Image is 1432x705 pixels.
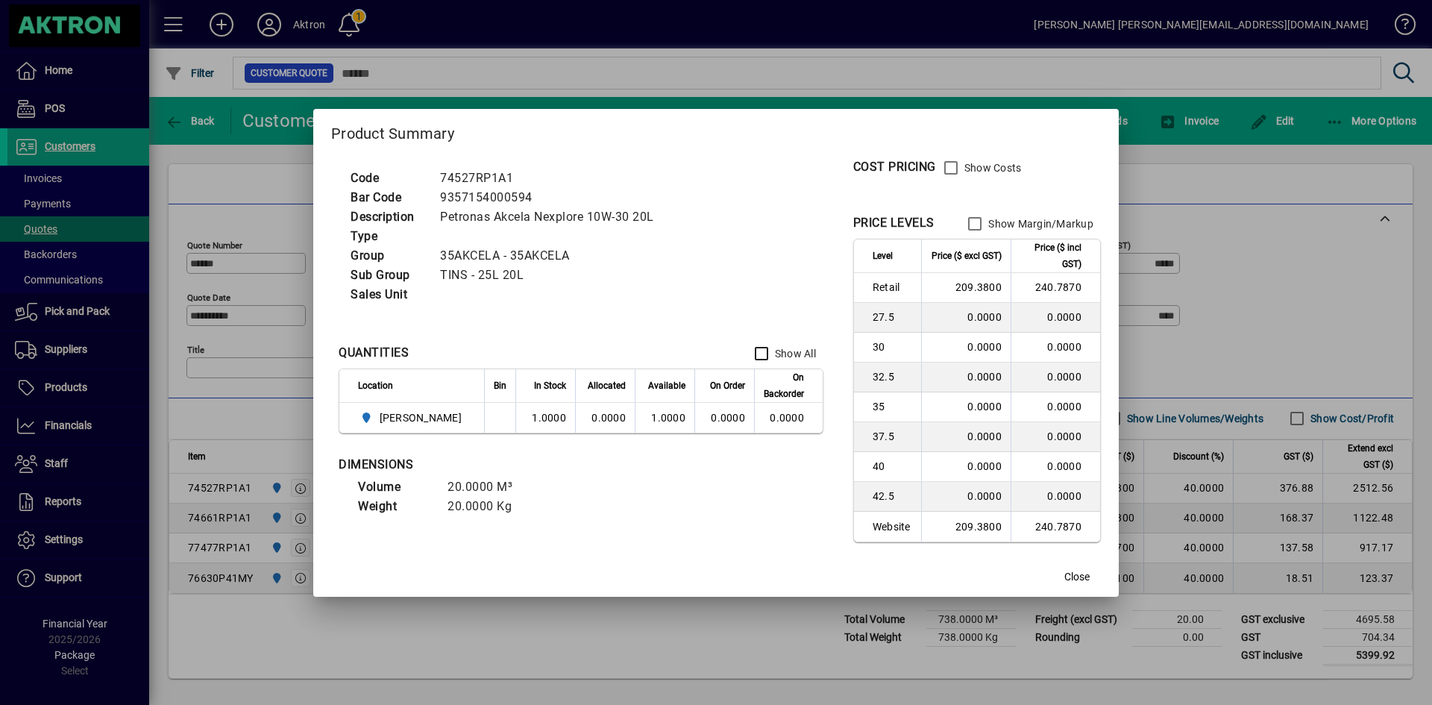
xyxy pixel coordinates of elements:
span: On Order [710,377,745,394]
td: Type [343,227,433,246]
span: Price ($ incl GST) [1020,239,1081,272]
span: Price ($ excl GST) [932,248,1002,264]
span: 40 [873,459,912,474]
td: 0.0000 [921,333,1011,363]
td: 209.3800 [921,273,1011,303]
td: Group [343,246,433,266]
span: 35 [873,399,912,414]
td: 1.0000 [635,403,694,433]
td: 0.0000 [921,363,1011,392]
td: Description [343,207,433,227]
div: DIMENSIONS [339,456,712,474]
td: 0.0000 [921,303,1011,333]
td: Bar Code [343,188,433,207]
span: 42.5 [873,489,912,504]
td: 35AKCELA - 35AKCELA [433,246,672,266]
div: QUANTITIES [339,344,409,362]
td: TINS - 25L 20L [433,266,672,285]
span: 32.5 [873,369,912,384]
button: Close [1053,564,1101,591]
td: 0.0000 [1011,333,1100,363]
td: 0.0000 [1011,482,1100,512]
span: [PERSON_NAME] [380,410,462,425]
td: 20.0000 Kg [440,497,530,516]
span: Level [873,248,893,264]
label: Show All [772,346,816,361]
div: COST PRICING [853,158,936,176]
td: 0.0000 [1011,303,1100,333]
label: Show Costs [961,160,1022,175]
span: Website [873,519,912,534]
td: Volume [351,477,440,497]
td: 0.0000 [575,403,635,433]
td: 0.0000 [1011,363,1100,392]
td: 240.7870 [1011,512,1100,542]
span: Close [1064,569,1090,585]
td: 20.0000 M³ [440,477,530,497]
td: 0.0000 [921,452,1011,482]
span: HAMILTON [358,409,468,427]
span: In Stock [534,377,566,394]
span: 27.5 [873,310,912,325]
td: Sales Unit [343,285,433,304]
td: Petronas Akcela Nexplore 10W-30 20L [433,207,672,227]
span: 0.0000 [711,412,745,424]
span: 30 [873,339,912,354]
td: Code [343,169,433,188]
label: Show Margin/Markup [985,216,1093,231]
td: 0.0000 [1011,452,1100,482]
td: Sub Group [343,266,433,285]
td: 0.0000 [1011,392,1100,422]
td: 0.0000 [921,422,1011,452]
td: 240.7870 [1011,273,1100,303]
span: Location [358,377,393,394]
td: 74527RP1A1 [433,169,672,188]
span: On Backorder [764,369,804,402]
td: 9357154000594 [433,188,672,207]
td: 1.0000 [515,403,575,433]
span: Available [648,377,685,394]
span: 37.5 [873,429,912,444]
td: Weight [351,497,440,516]
td: 0.0000 [754,403,823,433]
h2: Product Summary [313,109,1119,152]
span: Bin [494,377,506,394]
span: Retail [873,280,912,295]
div: PRICE LEVELS [853,214,935,232]
td: 209.3800 [921,512,1011,542]
td: 0.0000 [921,392,1011,422]
td: 0.0000 [1011,422,1100,452]
span: Allocated [588,377,626,394]
td: 0.0000 [921,482,1011,512]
